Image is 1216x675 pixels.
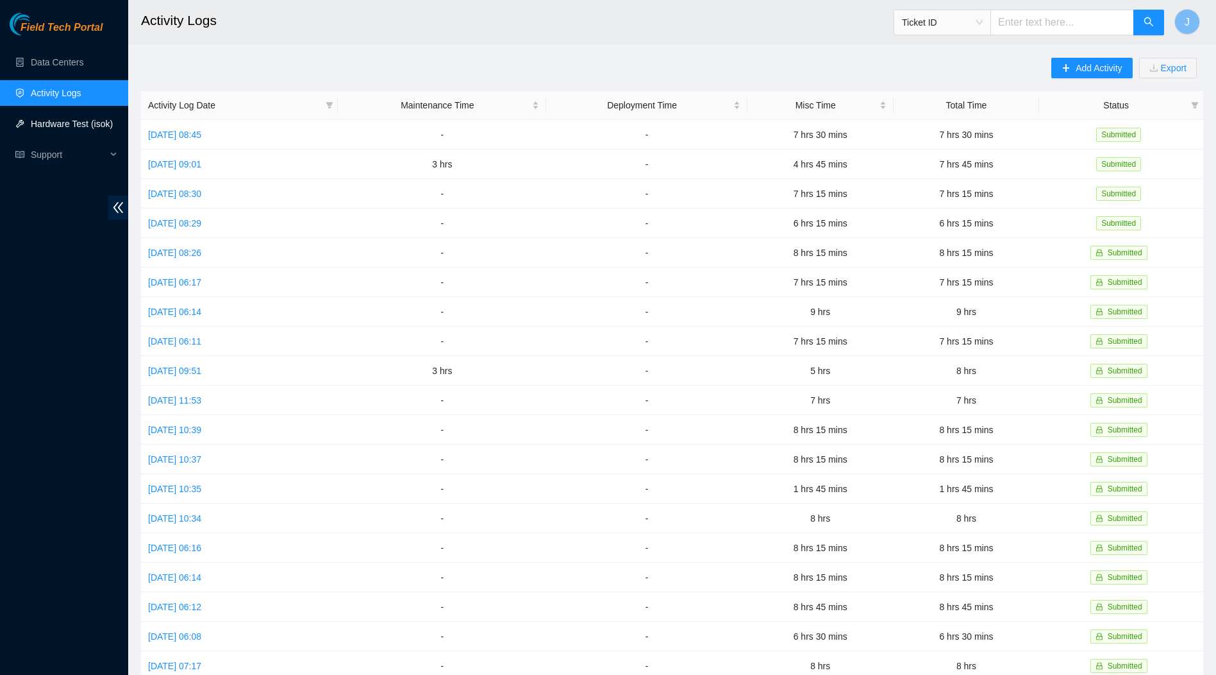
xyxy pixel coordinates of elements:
td: 5 hrs [747,356,894,386]
a: [DATE] 09:51 [148,366,201,376]
span: Submitted [1096,216,1141,230]
span: Submitted [1096,157,1141,171]
td: 7 hrs 45 mins [894,150,1040,179]
span: filter [323,96,336,115]
span: plus [1062,64,1070,74]
td: - [338,179,546,209]
span: Add Activity [1076,61,1122,75]
span: lock [1095,397,1103,404]
span: lock [1095,278,1103,286]
span: Submitted [1108,396,1142,405]
span: Status [1046,98,1186,112]
a: [DATE] 08:45 [148,130,201,140]
a: Akamai TechnologiesField Tech Portal [10,23,103,40]
td: - [338,209,546,238]
span: lock [1095,426,1103,434]
td: - [546,268,747,297]
td: - [338,445,546,474]
td: 4 hrs 45 mins [747,150,894,179]
span: Submitted [1108,484,1142,493]
span: Activity Log Date [148,98,321,112]
span: Submitted [1108,248,1142,257]
button: plusAdd Activity [1051,58,1132,78]
td: - [338,238,546,268]
span: filter [326,101,333,109]
td: 6 hrs 30 mins [747,622,894,651]
a: [DATE] 10:37 [148,454,201,465]
td: - [546,445,747,474]
button: downloadExport [1139,58,1197,78]
td: - [546,120,747,150]
td: - [546,327,747,356]
span: Submitted [1108,573,1142,582]
a: [DATE] 06:14 [148,572,201,583]
span: Submitted [1096,128,1141,142]
input: Enter text here... [990,10,1134,35]
td: 7 hrs 30 mins [747,120,894,150]
a: Activity Logs [31,88,81,98]
a: [DATE] 10:39 [148,425,201,435]
td: - [338,474,546,504]
td: - [546,504,747,533]
td: - [338,327,546,356]
span: Submitted [1108,602,1142,611]
td: - [546,474,747,504]
td: - [338,504,546,533]
td: 6 hrs 30 mins [894,622,1040,651]
td: 8 hrs 15 mins [894,533,1040,563]
span: lock [1095,544,1103,552]
td: - [546,238,747,268]
span: lock [1095,367,1103,375]
span: lock [1095,249,1103,257]
td: 1 hrs 45 mins [894,474,1040,504]
td: 8 hrs 15 mins [747,445,894,474]
td: 7 hrs 15 mins [894,327,1040,356]
td: 8 hrs 45 mins [894,592,1040,622]
td: 8 hrs 15 mins [894,238,1040,268]
td: - [338,563,546,592]
td: 9 hrs [894,297,1040,327]
td: - [546,592,747,622]
td: 8 hrs 15 mins [894,563,1040,592]
a: [DATE] 06:14 [148,307,201,317]
td: - [338,592,546,622]
td: 7 hrs 15 mins [747,179,894,209]
td: 7 hrs 15 mins [747,268,894,297]
span: Ticket ID [902,13,983,32]
button: search [1133,10,1164,35]
a: [DATE] 10:35 [148,484,201,494]
span: Submitted [1096,187,1141,201]
span: Submitted [1108,425,1142,434]
a: [DATE] 10:34 [148,513,201,524]
td: 6 hrs 15 mins [747,209,894,238]
a: [DATE] 06:16 [148,543,201,553]
a: Data Centers [31,57,83,67]
span: Submitted [1108,543,1142,552]
span: Submitted [1108,278,1142,287]
img: Akamai Technologies [10,13,65,35]
td: 7 hrs [747,386,894,415]
td: 8 hrs 15 mins [894,415,1040,445]
span: Field Tech Portal [21,22,103,34]
a: [DATE] 08:29 [148,218,201,228]
a: [DATE] 06:12 [148,602,201,612]
span: lock [1095,485,1103,493]
td: 8 hrs 15 mins [747,533,894,563]
a: [DATE] 11:53 [148,395,201,406]
td: 3 hrs [338,356,546,386]
td: 8 hrs [894,356,1040,386]
span: double-left [108,196,128,219]
td: - [338,622,546,651]
td: 7 hrs 30 mins [894,120,1040,150]
td: 7 hrs 15 mins [894,268,1040,297]
span: lock [1095,603,1103,611]
td: 8 hrs [894,504,1040,533]
td: - [546,415,747,445]
span: lock [1095,308,1103,316]
td: - [338,415,546,445]
td: 8 hrs 15 mins [747,415,894,445]
span: search [1144,17,1154,29]
span: Submitted [1108,366,1142,375]
td: 1 hrs 45 mins [747,474,894,504]
td: 8 hrs 15 mins [894,445,1040,474]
